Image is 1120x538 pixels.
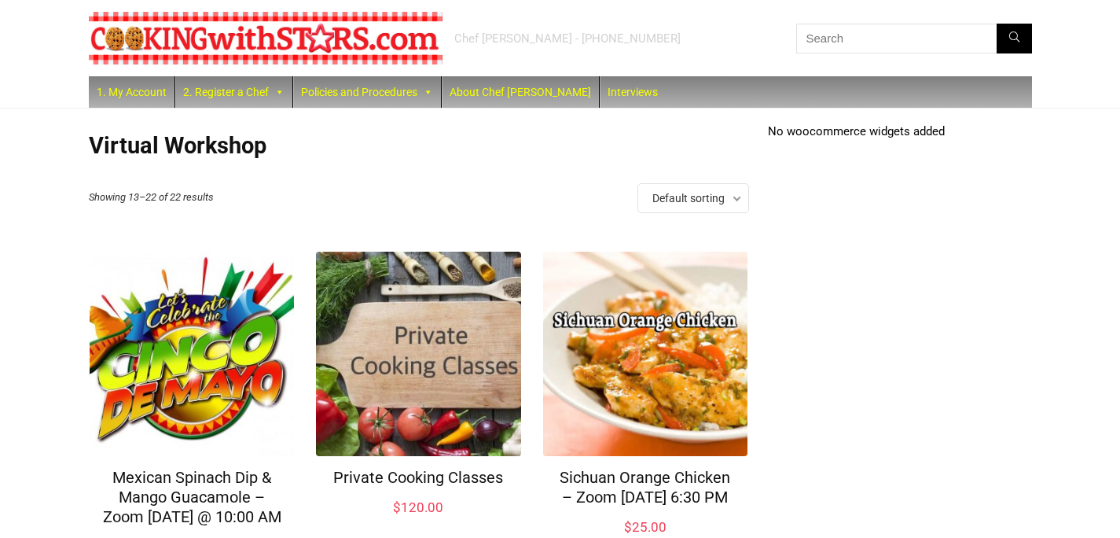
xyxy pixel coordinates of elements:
img: Mexican Spinach Dip & Mango Guacamole – Zoom Sunday May the 4th, 2025 @ 10:00 AM [90,252,294,456]
span: $ [624,519,632,535]
input: Search [796,24,1032,53]
button: Search [997,24,1032,53]
a: Private Cooking Classes [333,468,503,487]
h1: Virtual Workshop [89,132,749,159]
bdi: 120.00 [393,499,443,515]
a: About Chef [PERSON_NAME] [442,76,599,108]
a: Policies and Procedures [293,76,441,108]
a: Mexican Spinach Dip & Mango Guacamole – Zoom [DATE] @ 10:00 AM [103,468,281,526]
a: Sichuan Orange Chicken – Zoom [DATE] 6:30 PM [560,468,730,507]
a: 2. Register a Chef [175,76,292,108]
img: Private Cooking Classes [316,252,520,456]
a: 1. My Account [89,76,174,108]
img: Sichuan Orange Chicken – Zoom Monday Feb 24, 2025 @ 6:30 PM [543,252,747,456]
div: Chef [PERSON_NAME] - [PHONE_NUMBER] [454,31,681,46]
span: Default sorting [652,192,725,205]
a: Interviews [600,76,666,108]
bdi: 25.00 [624,519,666,535]
img: Chef Paula's Cooking With Stars [89,12,442,64]
p: No woocommerce widgets added [768,124,1032,138]
span: $ [393,499,401,515]
p: Showing 13–22 of 22 results [89,183,222,212]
